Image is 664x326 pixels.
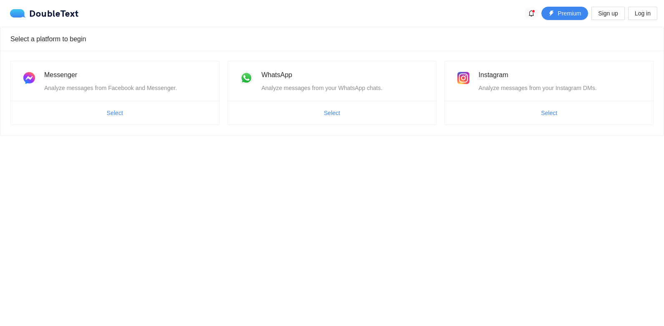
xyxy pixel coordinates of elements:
div: Analyze messages from Facebook and Messenger. [44,83,209,93]
a: MessengerAnalyze messages from Facebook and Messenger.Select [10,61,219,125]
span: Instagram [478,71,508,78]
button: Select [317,106,347,120]
img: logo [10,9,29,18]
div: Select a platform to begin [10,27,654,51]
button: Select [100,106,130,120]
button: Sign up [591,7,624,20]
span: Log in [635,9,651,18]
span: thunderbolt [548,10,554,17]
span: Sign up [598,9,618,18]
span: Premium [558,9,581,18]
div: Analyze messages from your WhatsApp chats. [262,83,426,93]
img: messenger.png [21,70,38,86]
button: Select [534,106,564,120]
a: WhatsAppAnalyze messages from your WhatsApp chats.Select [228,61,437,125]
div: DoubleText [10,9,79,18]
button: Log in [628,7,657,20]
span: Select [324,108,340,118]
span: bell [525,10,538,17]
span: Select [107,108,123,118]
a: logoDoubleText [10,9,79,18]
div: Messenger [44,70,209,80]
img: whatsapp.png [238,70,255,86]
a: InstagramAnalyze messages from your Instagram DMs.Select [445,61,654,125]
button: bell [525,7,538,20]
button: thunderboltPremium [541,7,588,20]
span: Select [541,108,557,118]
img: instagram.png [455,70,472,86]
span: WhatsApp [262,71,292,78]
div: Analyze messages from your Instagram DMs. [478,83,643,93]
